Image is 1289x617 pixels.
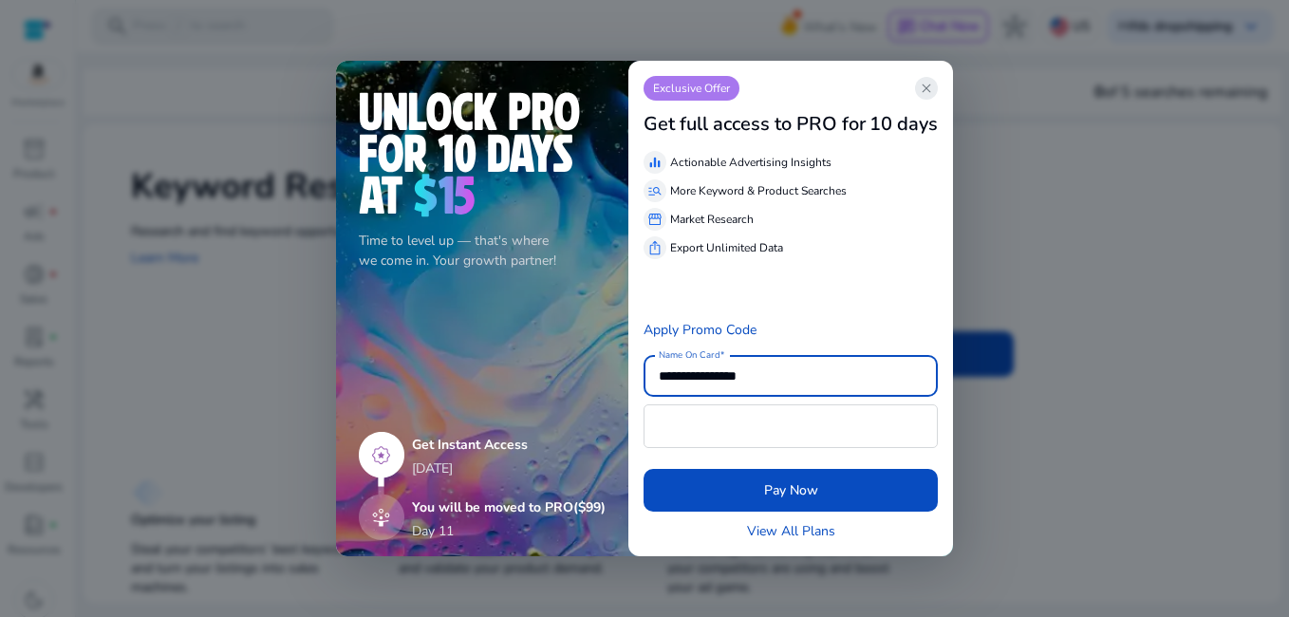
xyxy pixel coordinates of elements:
span: manage_search [647,183,663,198]
p: Export Unlimited Data [670,239,783,256]
p: More Keyword & Product Searches [670,182,847,199]
button: Pay Now [644,469,938,512]
span: ($99) [573,498,606,516]
h5: You will be moved to PRO [412,500,606,516]
p: Market Research [670,211,754,228]
h5: Get Instant Access [412,438,606,454]
span: close [919,81,934,96]
h3: Get full access to PRO for [644,113,866,136]
span: ios_share [647,240,663,255]
span: equalizer [647,155,663,170]
p: Exclusive Offer [644,76,739,101]
iframe: Secure card payment input frame [654,407,927,445]
p: Actionable Advertising Insights [670,154,831,171]
p: Day 11 [412,521,454,541]
mat-label: Name On Card [659,348,719,362]
span: storefront [647,212,663,227]
h3: 10 days [869,113,938,136]
a: View All Plans [747,521,835,541]
p: [DATE] [412,458,606,478]
a: Apply Promo Code [644,321,757,339]
p: Time to level up — that's where we come in. Your growth partner! [359,231,606,271]
span: Pay Now [764,480,818,500]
